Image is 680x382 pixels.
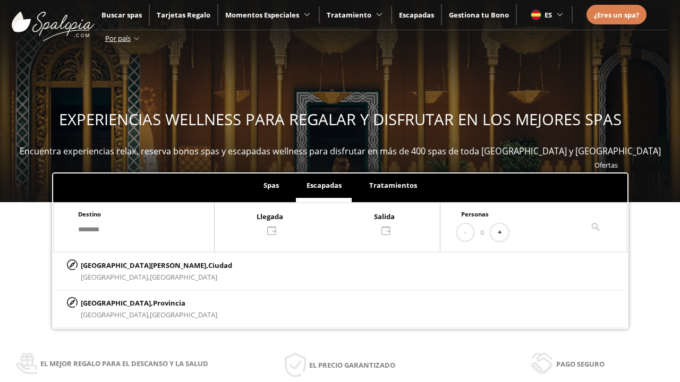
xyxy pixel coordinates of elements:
[307,180,342,190] span: Escapadas
[208,261,232,270] span: Ciudad
[59,109,622,130] span: EXPERIENCIAS WELLNESS PARA REGALAR Y DISFRUTAR EN LOS MEJORES SPAS
[594,9,639,21] a: ¿Eres un spa?
[150,272,217,282] span: [GEOGRAPHIC_DATA]
[594,160,618,170] a: Ofertas
[594,10,639,20] span: ¿Eres un spa?
[81,259,232,271] p: [GEOGRAPHIC_DATA][PERSON_NAME],
[480,227,484,238] span: 0
[399,10,434,20] a: Escapadas
[81,272,150,282] span: [GEOGRAPHIC_DATA],
[157,10,210,20] a: Tarjetas Regalo
[556,358,605,370] span: Pago seguro
[101,10,142,20] a: Buscar spas
[263,180,279,190] span: Spas
[461,210,489,218] span: Personas
[491,224,508,241] button: +
[12,1,95,41] img: ImgLogoSpalopia.BvClDcEz.svg
[78,210,101,218] span: Destino
[105,33,131,43] span: Por país
[369,180,417,190] span: Tratamientos
[457,224,473,241] button: -
[81,297,217,309] p: [GEOGRAPHIC_DATA],
[20,145,661,157] span: Encuentra experiencias relax, reserva bonos spas y escapadas wellness para disfrutar en más de 40...
[81,310,150,319] span: [GEOGRAPHIC_DATA],
[309,359,395,371] span: El precio garantizado
[150,310,217,319] span: [GEOGRAPHIC_DATA]
[153,298,185,308] span: Provincia
[449,10,509,20] a: Gestiona tu Bono
[40,358,208,369] span: El mejor regalo para el descanso y la salud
